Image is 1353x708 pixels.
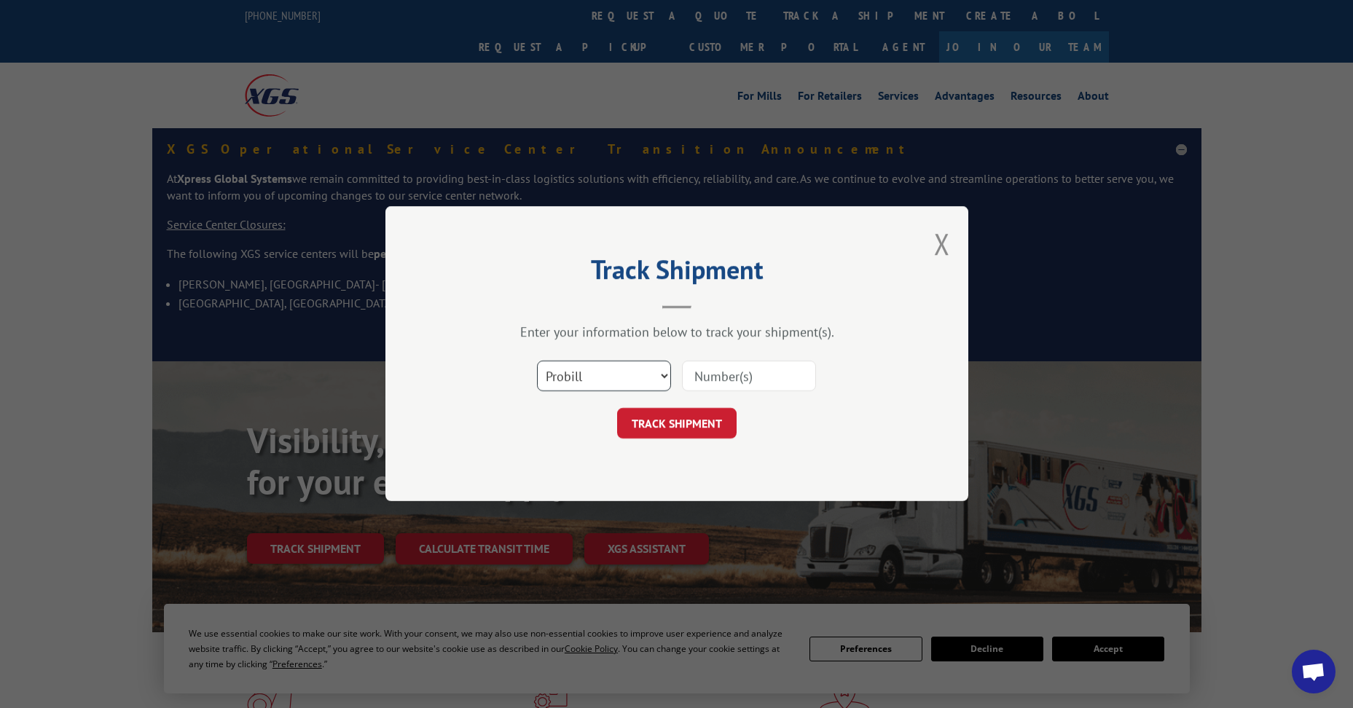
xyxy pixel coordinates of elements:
[934,224,950,263] button: Close modal
[682,361,816,392] input: Number(s)
[458,259,895,287] h2: Track Shipment
[617,409,737,439] button: TRACK SHIPMENT
[1292,650,1336,693] a: Open chat
[458,324,895,341] div: Enter your information below to track your shipment(s).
